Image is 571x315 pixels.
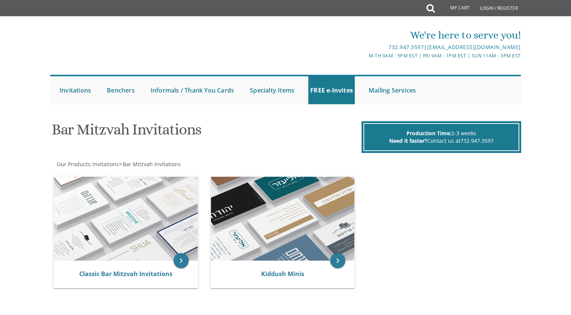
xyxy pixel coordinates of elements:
div: 2-3 weeks Contact us at [363,123,519,151]
div: : [50,161,286,168]
a: FREE e-Invites [308,76,355,104]
a: keyboard_arrow_right [174,253,189,268]
a: Invitations [92,161,119,168]
a: Kiddush Minis [261,270,304,278]
a: Mailing Services [367,76,418,104]
a: Our Products [56,161,90,168]
div: | [208,43,521,52]
span: > [119,161,181,168]
a: Classic Bar Mitzvah Invitations [79,270,172,278]
a: Invitations [58,76,93,104]
a: Benchers [105,76,137,104]
a: Bar Mitzvah Invitations [122,161,181,168]
h1: Bar Mitzvah Invitations [52,121,360,144]
a: My Cart [434,1,475,16]
span: Need it faster? [389,137,427,144]
div: We're here to serve you! [208,28,521,43]
a: [EMAIL_ADDRESS][DOMAIN_NAME] [427,43,521,51]
a: Informals / Thank You Cards [149,76,236,104]
span: Bar Mitzvah Invitations [123,161,181,168]
a: keyboard_arrow_right [330,253,345,268]
span: Production Time: [406,130,451,137]
div: M-Th 9am - 5pm EST | Fri 9am - 1pm EST | Sun 11am - 3pm EST [208,52,521,60]
a: 732.947.3597 [460,137,494,144]
a: 732.947.3597 [388,43,424,51]
img: Kiddush Minis [211,177,355,261]
img: Classic Bar Mitzvah Invitations [54,177,198,261]
a: Specialty Items [248,76,296,104]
